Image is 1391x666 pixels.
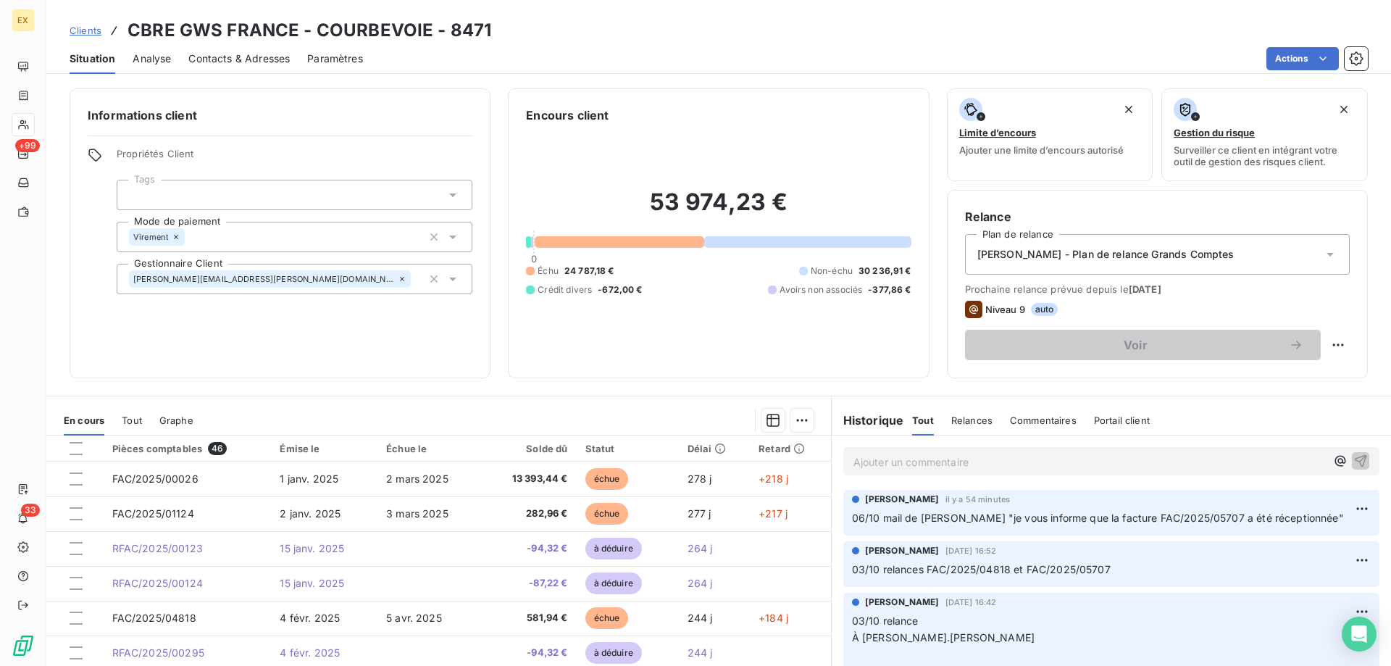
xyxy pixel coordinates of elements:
[88,107,472,124] h6: Informations client
[70,25,101,36] span: Clients
[759,443,822,454] div: Retard
[688,542,713,554] span: 264 j
[538,283,592,296] span: Crédit divers
[1174,144,1356,167] span: Surveiller ce client en intégrant votre outil de gestion des risques client.
[982,339,1289,351] span: Voir
[852,512,1344,524] span: 06/10 mail de [PERSON_NAME] "je vous informe que la facture FAC/2025/05707 a été réceptionnée"
[70,51,115,66] span: Situation
[64,415,104,426] span: En cours
[965,283,1350,295] span: Prochaine relance prévue depuis le
[951,415,993,426] span: Relances
[585,607,629,629] span: échue
[493,646,568,660] span: -94,32 €
[585,468,629,490] span: échue
[780,283,862,296] span: Avoirs non associés
[585,538,642,559] span: à déduire
[386,612,442,624] span: 5 avr. 2025
[585,573,642,594] span: à déduire
[526,107,609,124] h6: Encours client
[965,208,1350,225] h6: Relance
[159,415,193,426] span: Graphe
[1031,303,1058,316] span: auto
[965,330,1321,360] button: Voir
[493,576,568,591] span: -87,22 €
[280,507,341,520] span: 2 janv. 2025
[811,265,853,278] span: Non-échu
[185,230,196,243] input: Ajouter une valeur
[865,544,940,557] span: [PERSON_NAME]
[1010,415,1077,426] span: Commentaires
[585,642,642,664] span: à déduire
[12,634,35,657] img: Logo LeanPay
[112,442,263,455] div: Pièces comptables
[112,612,196,624] span: FAC/2025/04818
[129,188,141,201] input: Ajouter une valeur
[493,611,568,625] span: 581,94 €
[945,598,997,607] span: [DATE] 16:42
[1161,88,1368,181] button: Gestion du risqueSurveiller ce client en intégrant votre outil de gestion des risques client.
[15,139,40,152] span: +99
[865,493,940,506] span: [PERSON_NAME]
[1129,283,1161,295] span: [DATE]
[852,563,1111,575] span: 03/10 relances FAC/2025/04818 et FAC/2025/05707
[133,275,395,283] span: [PERSON_NAME][EMAIL_ADDRESS][PERSON_NAME][DOMAIN_NAME]
[868,283,911,296] span: -377,86 €
[208,442,227,455] span: 46
[1342,617,1377,652] div: Open Intercom Messenger
[688,612,713,624] span: 244 j
[564,265,614,278] span: 24 787,18 €
[759,507,788,520] span: +217 j
[112,473,199,485] span: FAC/2025/00026
[912,415,934,426] span: Tout
[977,247,1235,262] span: [PERSON_NAME] - Plan de relance Grands Comptes
[852,615,919,627] span: 03/10 relance
[759,612,788,624] span: +184 j
[128,17,491,43] h3: CBRE GWS FRANCE - COURBEVOIE - 8471
[188,51,290,66] span: Contacts & Adresses
[759,473,788,485] span: +218 j
[280,542,344,554] span: 15 janv. 2025
[122,415,142,426] span: Tout
[133,51,171,66] span: Analyse
[280,473,338,485] span: 1 janv. 2025
[280,646,340,659] span: 4 févr. 2025
[865,596,940,609] span: [PERSON_NAME]
[112,577,203,589] span: RFAC/2025/00124
[117,148,472,168] span: Propriétés Client
[280,577,344,589] span: 15 janv. 2025
[832,412,904,429] h6: Historique
[12,9,35,32] div: EX
[493,507,568,521] span: 282,96 €
[493,443,568,454] div: Solde dû
[133,233,169,241] span: Virement
[307,51,363,66] span: Paramètres
[859,265,911,278] span: 30 236,91 €
[688,473,712,485] span: 278 j
[386,473,448,485] span: 2 mars 2025
[531,253,537,265] span: 0
[985,304,1025,315] span: Niveau 9
[112,646,204,659] span: RFAC/2025/00295
[112,507,194,520] span: FAC/2025/01124
[688,507,711,520] span: 277 j
[1094,415,1150,426] span: Portail client
[112,542,203,554] span: RFAC/2025/00123
[493,541,568,556] span: -94,32 €
[538,265,559,278] span: Échu
[280,612,340,624] span: 4 févr. 2025
[386,443,475,454] div: Échue le
[688,443,742,454] div: Délai
[852,631,1035,644] span: À [PERSON_NAME].[PERSON_NAME]
[585,443,670,454] div: Statut
[411,272,422,286] input: Ajouter une valeur
[1266,47,1339,70] button: Actions
[1174,127,1255,138] span: Gestion du risque
[21,504,40,517] span: 33
[945,546,997,555] span: [DATE] 16:52
[280,443,369,454] div: Émise le
[493,472,568,486] span: 13 393,44 €
[959,127,1036,138] span: Limite d’encours
[945,495,1011,504] span: il y a 54 minutes
[959,144,1124,156] span: Ajouter une limite d’encours autorisé
[526,188,911,231] h2: 53 974,23 €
